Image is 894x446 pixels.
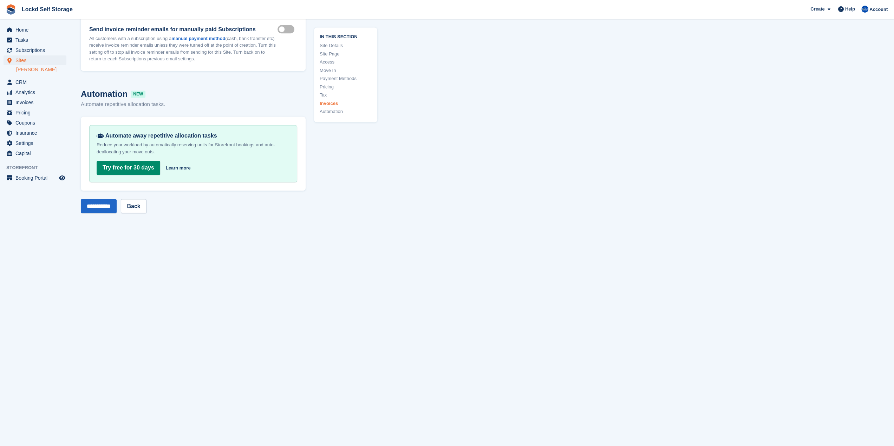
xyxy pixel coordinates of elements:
label: Send invoice reminder emails for manually paid Subscriptions [89,25,278,34]
span: Account [869,6,888,13]
a: Lockd Self Storage [19,4,76,15]
span: Insurance [15,128,58,138]
a: Preview store [58,174,66,182]
a: Invoices [320,100,372,107]
a: menu [4,55,66,65]
a: menu [4,25,66,35]
a: menu [4,35,66,45]
a: menu [4,128,66,138]
span: NEW [131,91,145,98]
span: Tasks [15,35,58,45]
a: menu [4,148,66,158]
span: Create [810,6,824,13]
a: menu [4,77,66,87]
a: Try free for 30 days [97,161,160,175]
a: [PERSON_NAME] [16,66,66,73]
a: Payment Methods [320,75,372,82]
a: Tax [320,92,372,99]
a: menu [4,173,66,183]
a: Access [320,59,372,66]
label: Manual invoice mailers on [278,29,297,30]
span: Settings [15,138,58,148]
a: menu [4,118,66,128]
span: Home [15,25,58,35]
a: Back [121,199,146,213]
span: Capital [15,148,58,158]
a: menu [4,108,66,118]
a: Pricing [320,84,372,91]
span: Pricing [15,108,58,118]
span: Subscriptions [15,45,58,55]
span: Coupons [15,118,58,128]
a: Move In [320,67,372,74]
a: Site Details [320,42,372,49]
div: Automate away repetitive allocation tasks [97,132,290,139]
span: CRM [15,77,58,87]
a: menu [4,98,66,107]
img: Jonny Bleach [861,6,868,13]
span: Help [845,6,855,13]
p: Reduce your workload by automatically reserving units for Storefront bookings and auto-deallocati... [97,141,290,155]
span: Analytics [15,87,58,97]
h2: Automation [81,88,306,100]
span: Storefront [6,164,70,171]
a: Site Page [320,51,372,58]
a: menu [4,87,66,97]
a: manual payment method [171,36,225,41]
a: menu [4,138,66,148]
a: Automation [320,108,372,115]
a: menu [4,45,66,55]
p: All customers with a subscription using a (cash, bank transfer etc) receive invoice reminder emai... [89,35,278,62]
span: Sites [15,55,58,65]
span: Invoices [15,98,58,107]
p: Automate repetitive allocation tasks. [81,100,306,108]
a: Learn more [166,165,191,172]
span: In this section [320,33,372,40]
span: Booking Portal [15,173,58,183]
img: stora-icon-8386f47178a22dfd0bd8f6a31ec36ba5ce8667c1dd55bd0f319d3a0aa187defe.svg [6,4,16,15]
